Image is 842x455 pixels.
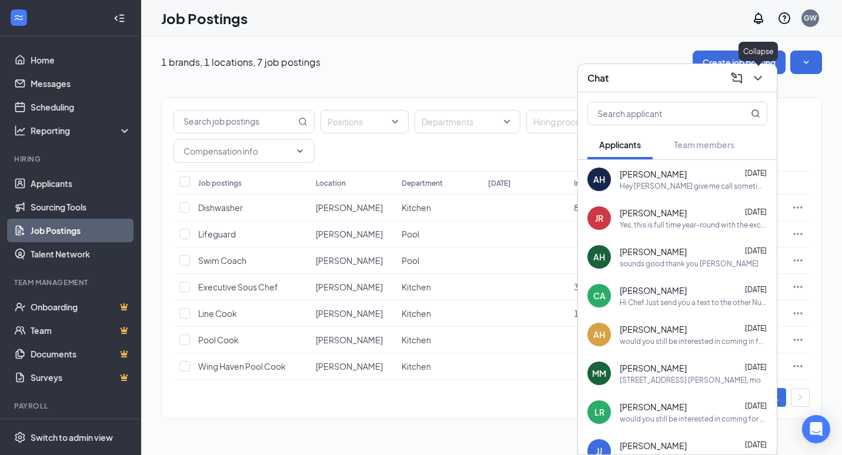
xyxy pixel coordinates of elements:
[804,13,817,23] div: GW
[620,297,767,307] div: Hi Chef Just send you a text to the other Number
[620,401,687,413] span: [PERSON_NAME]
[792,360,804,372] svg: Ellipses
[745,402,767,410] span: [DATE]
[620,246,687,257] span: [PERSON_NAME]
[751,11,766,25] svg: Notifications
[745,208,767,216] span: [DATE]
[792,307,804,319] svg: Ellipses
[31,195,131,219] a: Sourcing Tools
[396,274,482,300] td: Kitchen
[792,202,804,213] svg: Ellipses
[113,12,125,24] svg: Collapse
[402,178,443,188] div: Department
[620,375,761,385] div: [STREET_ADDRESS] [PERSON_NAME], mo
[802,415,830,443] div: Open Intercom Messenger
[31,95,131,119] a: Scheduling
[745,285,767,294] span: [DATE]
[310,221,396,247] td: O'Fallon
[402,202,431,213] span: Kitchen
[620,414,767,424] div: would you still be interested in coming for an interview at some point this week/
[574,308,583,319] span: 11
[310,195,396,221] td: O'Fallon
[31,342,131,366] a: DocumentsCrown
[402,255,419,266] span: Pool
[592,367,606,379] div: MM
[396,247,482,274] td: Pool
[792,228,804,240] svg: Ellipses
[751,71,765,85] svg: ChevronDown
[745,169,767,178] span: [DATE]
[13,12,25,24] svg: WorkstreamLogo
[620,323,687,335] span: [PERSON_NAME]
[14,277,129,287] div: Team Management
[316,282,383,292] span: [PERSON_NAME]
[674,139,734,150] span: Team members
[620,259,759,269] div: sounds good thank you [PERSON_NAME]
[777,11,791,25] svg: QuestionInfo
[568,171,654,195] th: In progress
[174,111,296,133] input: Search job postings
[595,212,603,224] div: JR
[31,366,131,389] a: SurveysCrown
[791,388,810,407] li: Next Page
[620,207,687,219] span: [PERSON_NAME]
[198,334,239,345] span: Pool Cook
[198,178,242,188] div: Job postings
[620,168,687,180] span: [PERSON_NAME]
[593,329,605,340] div: AH
[745,440,767,449] span: [DATE]
[198,202,243,213] span: Dishwasher
[749,69,767,88] button: ChevronDown
[593,251,605,263] div: AH
[31,295,131,319] a: OnboardingCrown
[792,281,804,293] svg: Ellipses
[31,242,131,266] a: Talent Network
[198,255,246,266] span: Swim Coach
[310,274,396,300] td: O'Fallon
[574,202,579,213] span: 8
[739,42,778,61] div: Collapse
[791,388,810,407] button: right
[402,361,431,372] span: Kitchen
[198,308,237,319] span: Line Cook
[792,255,804,266] svg: Ellipses
[482,171,568,195] th: [DATE]
[693,51,786,74] button: Create job posting
[295,146,305,156] svg: ChevronDown
[620,181,767,191] div: Hey [PERSON_NAME] give me call sometime at [PHONE_NUMBER].
[161,56,320,69] p: 1 brands, 1 locations, 7 job postings
[316,202,383,213] span: [PERSON_NAME]
[402,282,431,292] span: Kitchen
[298,117,308,126] svg: MagnifyingGlass
[727,69,746,88] button: ComposeMessage
[161,8,248,28] h1: Job Postings
[797,394,804,401] span: right
[198,361,286,372] span: Wing Haven Pool Cook
[599,139,641,150] span: Applicants
[588,102,727,125] input: Search applicant
[31,125,132,136] div: Reporting
[402,229,419,239] span: Pool
[396,327,482,353] td: Kitchen
[574,282,579,292] span: 3
[31,72,131,95] a: Messages
[14,431,26,443] svg: Settings
[198,282,278,292] span: Executive Sous Chef
[594,406,604,418] div: LR
[751,109,760,118] svg: MagnifyingGlass
[316,178,346,188] div: Location
[31,431,113,443] div: Switch to admin view
[310,327,396,353] td: O'Fallon
[396,221,482,247] td: Pool
[316,255,383,266] span: [PERSON_NAME]
[593,290,606,302] div: CA
[396,353,482,380] td: Kitchen
[792,334,804,346] svg: Ellipses
[745,246,767,255] span: [DATE]
[14,154,129,164] div: Hiring
[316,334,383,345] span: [PERSON_NAME]
[620,220,767,230] div: Yes, this is full time year-round with the exception of one week at the beginning of the year. Wo...
[14,401,129,411] div: Payroll
[316,229,383,239] span: [PERSON_NAME]
[800,56,812,68] svg: SmallChevronDown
